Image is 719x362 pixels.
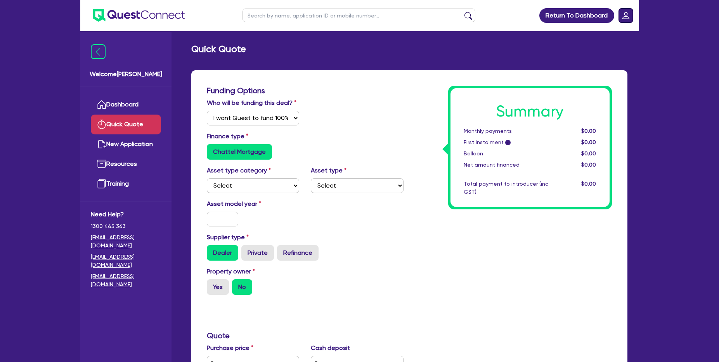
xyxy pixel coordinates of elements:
[458,150,554,158] div: Balloon
[97,179,106,188] img: training
[207,233,249,242] label: Supplier type
[207,267,255,276] label: Property owner
[191,44,246,55] h2: Quick Quote
[91,174,161,194] a: Training
[97,120,106,129] img: quick-quote
[207,86,404,95] h3: Funding Options
[91,95,161,115] a: Dashboard
[464,102,596,121] h1: Summary
[91,222,161,230] span: 1300 465 363
[581,150,596,157] span: $0.00
[458,138,554,146] div: First instalment
[207,331,404,340] h3: Quote
[91,253,161,269] a: [EMAIL_ADDRESS][DOMAIN_NAME]
[91,134,161,154] a: New Application
[207,98,296,108] label: Who will be funding this deal?
[91,44,106,59] img: icon-menu-close
[93,9,185,22] img: quest-connect-logo-blue
[207,166,271,175] label: Asset type category
[581,128,596,134] span: $0.00
[97,139,106,149] img: new-application
[207,343,253,353] label: Purchase price
[91,115,161,134] a: Quick Quote
[91,210,161,219] span: Need Help?
[458,180,554,196] div: Total payment to introducer (inc GST)
[201,199,305,209] label: Asset model year
[616,5,636,26] a: Dropdown toggle
[232,279,252,295] label: No
[91,272,161,289] a: [EMAIL_ADDRESS][DOMAIN_NAME]
[277,245,319,261] label: Refinance
[581,181,596,187] span: $0.00
[207,245,238,261] label: Dealer
[505,140,511,145] span: i
[243,9,475,22] input: Search by name, application ID or mobile number...
[241,245,274,261] label: Private
[91,233,161,250] a: [EMAIL_ADDRESS][DOMAIN_NAME]
[539,8,614,23] a: Return To Dashboard
[207,144,272,160] label: Chattel Mortgage
[458,127,554,135] div: Monthly payments
[311,343,350,353] label: Cash deposit
[581,162,596,168] span: $0.00
[458,161,554,169] div: Net amount financed
[207,279,229,295] label: Yes
[91,154,161,174] a: Resources
[207,132,248,141] label: Finance type
[311,166,347,175] label: Asset type
[581,139,596,145] span: $0.00
[97,159,106,169] img: resources
[90,70,162,79] span: Welcome [PERSON_NAME]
